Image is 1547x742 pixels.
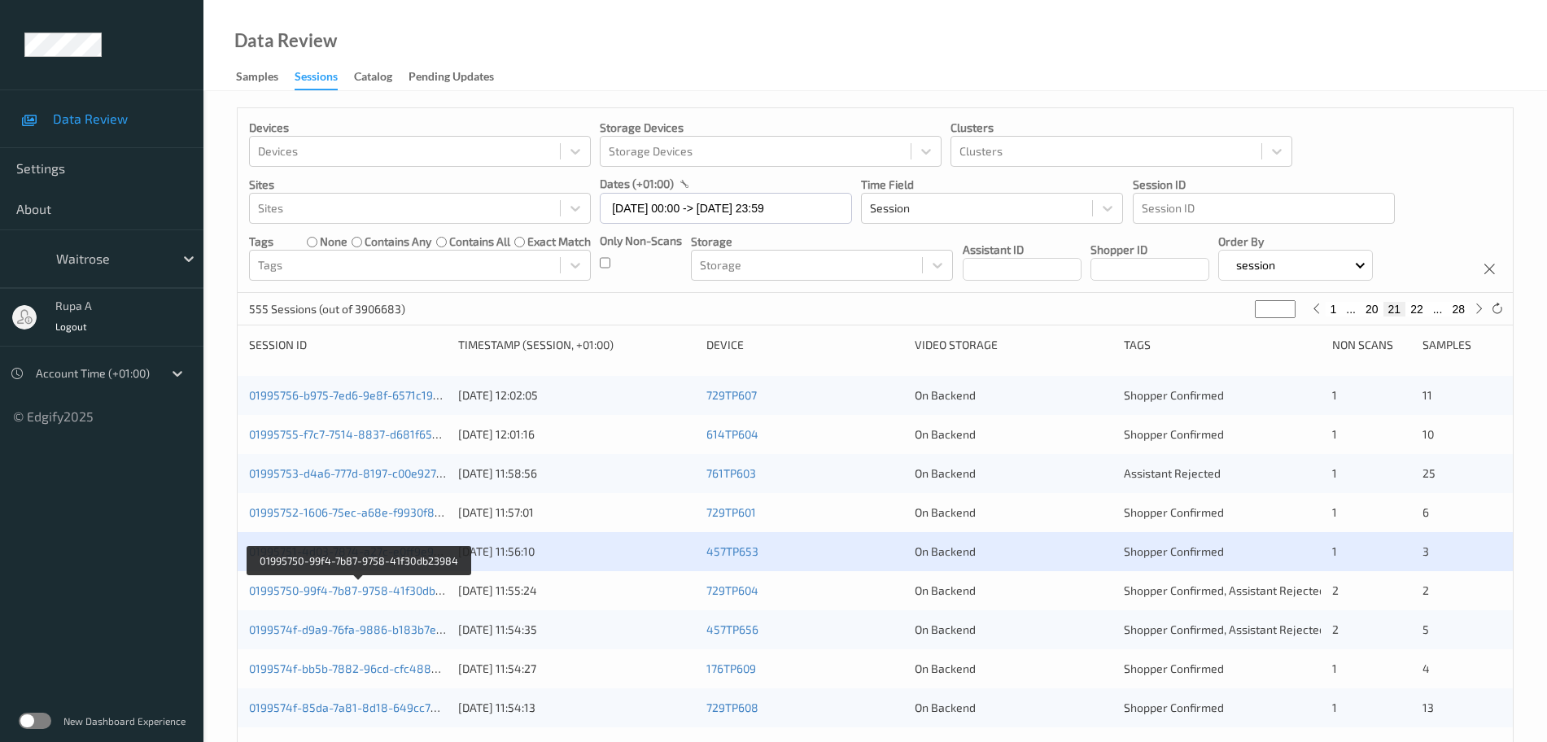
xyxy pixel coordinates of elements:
[365,234,431,250] label: contains any
[249,466,467,480] a: 01995753-d4a6-777d-8197-c00e9275dc37
[458,583,695,599] div: [DATE] 11:55:24
[706,505,756,519] a: 729TP601
[409,66,510,89] a: Pending Updates
[915,543,1112,560] div: On Backend
[706,661,756,675] a: 176TP609
[1124,661,1224,675] span: Shopper Confirmed
[249,337,447,353] div: Session ID
[691,234,953,250] p: Storage
[409,68,494,89] div: Pending Updates
[234,33,337,49] div: Data Review
[1332,427,1337,441] span: 1
[458,426,695,443] div: [DATE] 12:01:16
[249,505,466,519] a: 01995752-1606-75ec-a68e-f9930f8ce63a
[1124,701,1224,714] span: Shopper Confirmed
[458,337,695,353] div: Timestamp (Session, +01:00)
[1124,505,1224,519] span: Shopper Confirmed
[915,387,1112,404] div: On Backend
[1422,337,1501,353] div: Samples
[1422,661,1430,675] span: 4
[1428,302,1448,316] button: ...
[915,661,1112,677] div: On Backend
[236,68,278,89] div: Samples
[458,504,695,521] div: [DATE] 11:57:01
[706,388,757,402] a: 729TP607
[706,427,758,441] a: 614TP604
[1326,302,1342,316] button: 1
[1124,622,1326,636] span: Shopper Confirmed, Assistant Rejected
[1422,505,1429,519] span: 6
[458,622,695,638] div: [DATE] 11:54:35
[249,388,465,402] a: 01995756-b975-7ed6-9e8f-6571c19e6c8c
[249,301,405,317] p: 555 Sessions (out of 3906683)
[915,622,1112,638] div: On Backend
[1332,622,1339,636] span: 2
[249,701,469,714] a: 0199574f-85da-7a81-8d18-649cc7e8eb61
[236,66,295,89] a: Samples
[249,234,273,250] p: Tags
[1422,583,1429,597] span: 2
[249,177,591,193] p: Sites
[861,177,1123,193] p: Time Field
[600,233,682,249] p: Only Non-Scans
[249,583,470,597] a: 01995750-99f4-7b87-9758-41f30db23984
[1332,661,1337,675] span: 1
[1332,701,1337,714] span: 1
[249,120,591,136] p: Devices
[915,465,1112,482] div: On Backend
[1332,583,1339,597] span: 2
[706,466,756,480] a: 761TP603
[295,66,354,90] a: Sessions
[449,234,510,250] label: contains all
[354,66,409,89] a: Catalog
[1422,427,1434,441] span: 10
[1124,544,1224,558] span: Shopper Confirmed
[915,583,1112,599] div: On Backend
[706,544,758,558] a: 457TP653
[458,543,695,560] div: [DATE] 11:56:10
[1332,505,1337,519] span: 1
[1332,388,1337,402] span: 1
[1124,337,1322,353] div: Tags
[295,68,338,90] div: Sessions
[915,504,1112,521] div: On Backend
[1124,466,1221,480] span: Assistant Rejected
[1422,701,1434,714] span: 13
[915,337,1112,353] div: Video Storage
[1422,544,1429,558] span: 3
[600,176,674,192] p: dates (+01:00)
[1447,302,1470,316] button: 28
[320,234,347,250] label: none
[249,427,465,441] a: 01995755-f7c7-7514-8837-d681f6543396
[600,120,942,136] p: Storage Devices
[458,700,695,716] div: [DATE] 11:54:13
[527,234,591,250] label: exact match
[706,622,758,636] a: 457TP656
[1361,302,1383,316] button: 20
[249,544,465,558] a: 01995751-4d03-7874-a27c-e0ff9e981acb
[249,661,470,675] a: 0199574f-bb5b-7882-96cd-cfc488e709b0
[458,465,695,482] div: [DATE] 11:58:56
[1405,302,1428,316] button: 22
[706,583,758,597] a: 729TP604
[1422,388,1432,402] span: 11
[706,337,904,353] div: Device
[1133,177,1395,193] p: Session ID
[1332,544,1337,558] span: 1
[1422,466,1436,480] span: 25
[1332,337,1411,353] div: Non Scans
[950,120,1292,136] p: Clusters
[458,661,695,677] div: [DATE] 11:54:27
[915,700,1112,716] div: On Backend
[1341,302,1361,316] button: ...
[458,387,695,404] div: [DATE] 12:02:05
[1124,388,1224,402] span: Shopper Confirmed
[1383,302,1406,316] button: 21
[963,242,1082,258] p: Assistant ID
[1230,257,1281,273] p: session
[1422,622,1429,636] span: 5
[915,426,1112,443] div: On Backend
[1124,427,1224,441] span: Shopper Confirmed
[354,68,392,89] div: Catalog
[1124,583,1326,597] span: Shopper Confirmed, Assistant Rejected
